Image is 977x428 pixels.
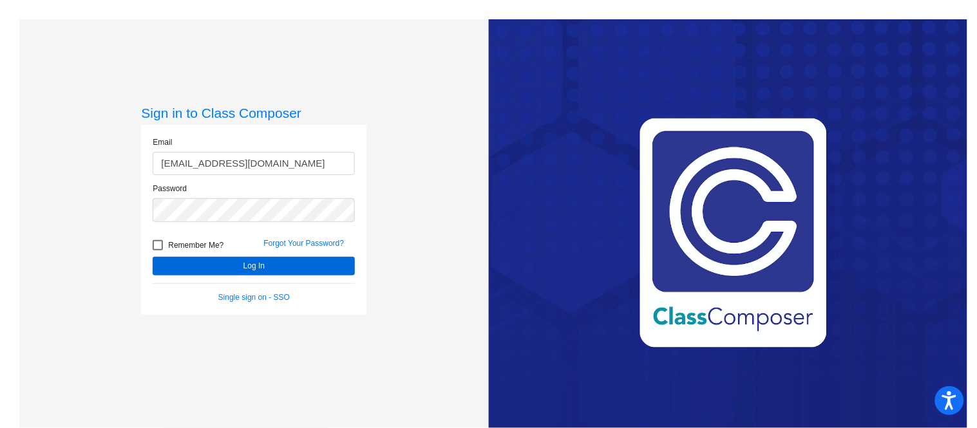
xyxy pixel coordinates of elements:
[153,183,187,194] label: Password
[168,237,223,253] span: Remember Me?
[141,105,366,121] h3: Sign in to Class Composer
[153,257,355,275] button: Log In
[153,136,172,148] label: Email
[263,239,344,248] a: Forgot Your Password?
[218,293,290,302] a: Single sign on - SSO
